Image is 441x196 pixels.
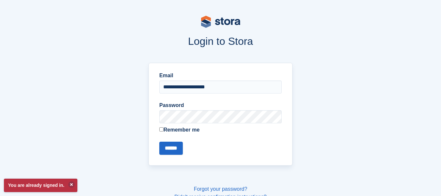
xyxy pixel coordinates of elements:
input: Remember me [159,127,164,132]
h1: Login to Stora [42,35,399,47]
p: You are already signed in. [4,179,77,192]
label: Remember me [159,126,282,134]
label: Email [159,72,282,80]
label: Password [159,101,282,109]
a: Forgot your password? [194,186,247,192]
img: stora-logo-53a41332b3708ae10de48c4981b4e9114cc0af31d8433b30ea865607fb682f29.svg [201,16,240,28]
